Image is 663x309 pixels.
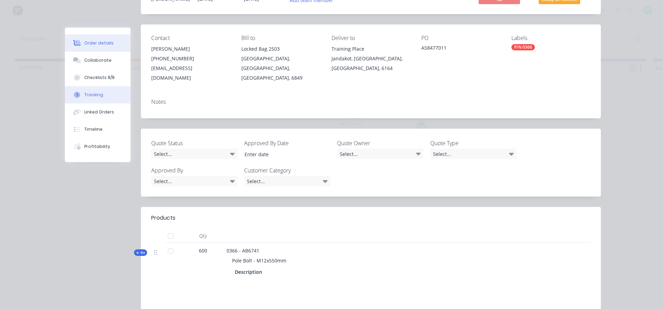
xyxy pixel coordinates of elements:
[65,121,131,138] button: Timeline
[430,139,517,147] label: Quote Type
[65,34,131,52] button: Order details
[241,54,320,83] div: [GEOGRAPHIC_DATA], [GEOGRAPHIC_DATA], [GEOGRAPHIC_DATA], 6849
[65,69,131,86] button: Checklists 8/8
[151,214,175,222] div: Products
[199,247,207,254] span: 600
[244,176,330,186] div: Select...
[244,166,330,175] label: Customer Category
[511,35,590,41] div: Labels
[331,44,411,54] div: Training Place
[151,166,238,175] label: Approved By
[84,57,112,63] div: Collaborate
[241,44,320,83] div: Locked Bag 2503[GEOGRAPHIC_DATA], [GEOGRAPHIC_DATA], [GEOGRAPHIC_DATA], 6849
[337,139,423,147] label: Quote Owner
[232,257,286,264] span: Pole Bolt - M12x550mm
[134,249,147,256] div: Kit
[84,92,103,98] div: Tracking
[241,35,320,41] div: Bill to
[244,139,330,147] label: Approved By Date
[421,35,500,41] div: PO
[151,99,590,105] div: Notes
[430,149,517,159] div: Select...
[151,44,230,83] div: [PERSON_NAME][PHONE_NUMBER][EMAIL_ADDRESS][DOMAIN_NAME]
[331,54,411,73] div: Jandakot, [GEOGRAPHIC_DATA], [GEOGRAPHIC_DATA], 6164
[511,44,535,50] div: P/N 0366
[136,250,145,255] span: Kit
[151,176,238,186] div: Select...
[331,35,411,41] div: Deliver to
[151,44,230,54] div: [PERSON_NAME]
[151,139,238,147] label: Quote Status
[337,149,423,159] div: Select...
[227,247,259,254] span: 0366 - AB6741
[84,40,114,46] div: Order details
[65,52,131,69] button: Collaborate
[235,267,265,277] div: Description
[151,63,230,83] div: [EMAIL_ADDRESS][DOMAIN_NAME]
[151,54,230,63] div: [PHONE_NUMBER]
[65,138,131,155] button: Profitability
[240,149,326,159] input: Enter date
[241,44,320,54] div: Locked Bag 2503
[151,149,238,159] div: Select...
[182,229,224,243] div: Qty
[331,44,411,73] div: Training PlaceJandakot, [GEOGRAPHIC_DATA], [GEOGRAPHIC_DATA], 6164
[151,35,230,41] div: Contact
[84,143,110,150] div: Profitability
[84,74,115,81] div: Checklists 8/8
[84,126,103,132] div: Timeline
[84,109,114,115] div: Linked Orders
[65,86,131,103] button: Tracking
[65,103,131,121] button: Linked Orders
[421,44,500,54] div: A58477011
